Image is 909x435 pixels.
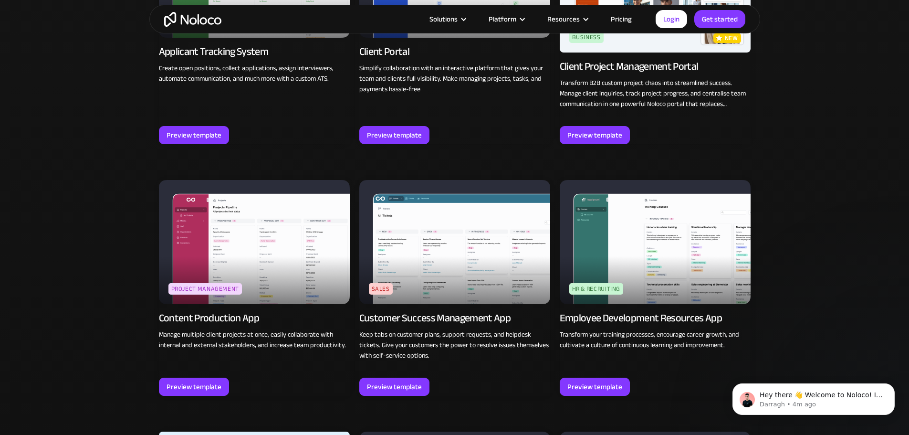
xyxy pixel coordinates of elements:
[168,283,242,295] div: Project Management
[560,180,751,396] a: HR & RecruitingEmployee Development Resources AppTransform your training processes, encourage car...
[359,180,550,396] a: SalesCustomer Success Management AppKeep tabs on customer plans, support requests, and helpdesk t...
[159,45,269,58] div: Applicant Tracking System
[159,329,350,350] p: Manage multiple client projects at once, easily collaborate with internal and external stakeholde...
[159,180,350,396] a: Project ManagementContent Production AppManage multiple client projects at once, easily collabora...
[569,283,624,295] div: HR & Recruiting
[656,10,687,28] a: Login
[367,129,422,141] div: Preview template
[535,13,599,25] div: Resources
[429,13,458,25] div: Solutions
[599,13,644,25] a: Pricing
[359,45,409,58] div: Client Portal
[359,63,550,95] p: Simplify collaboration with an interactive platform that gives your team and clients full visibil...
[369,283,393,295] div: Sales
[567,381,622,393] div: Preview template
[159,311,259,325] div: Content Production App
[167,129,221,141] div: Preview template
[725,33,738,43] p: new
[367,381,422,393] div: Preview template
[489,13,516,25] div: Platform
[694,10,745,28] a: Get started
[159,63,350,84] p: Create open positions, collect applications, assign interviewers, automate communication, and muc...
[477,13,535,25] div: Platform
[560,78,751,109] p: Transform B2B custom project chaos into streamlined success. Manage client inquiries, track proje...
[718,363,909,430] iframe: Intercom notifications message
[164,12,221,27] a: home
[359,311,511,325] div: Customer Success Management App
[418,13,477,25] div: Solutions
[359,329,550,361] p: Keep tabs on customer plans, support requests, and helpdesk tickets. Give your customers the powe...
[560,329,751,350] p: Transform your training processes, encourage career growth, and cultivate a culture of continuous...
[560,60,699,73] div: Client Project Management Portal
[547,13,580,25] div: Resources
[560,311,722,325] div: Employee Development Resources App
[567,129,622,141] div: Preview template
[167,381,221,393] div: Preview template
